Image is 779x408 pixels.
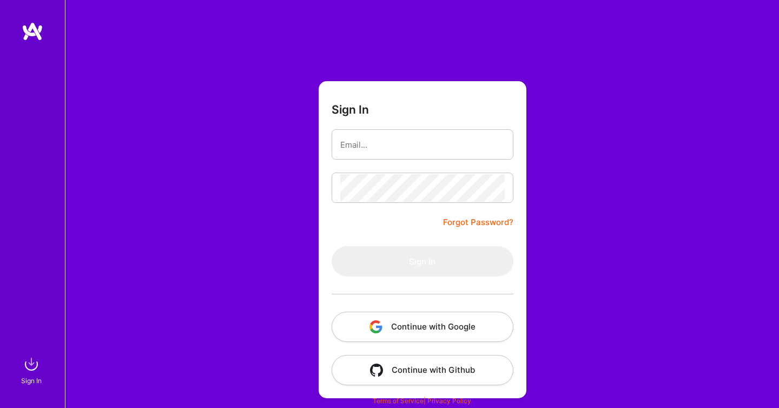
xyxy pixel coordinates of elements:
div: © 2025 ATeams Inc., All rights reserved. [65,376,779,403]
div: Sign In [21,375,42,386]
a: Privacy Policy [427,397,471,405]
img: logo [22,22,43,41]
h3: Sign In [332,103,369,116]
img: icon [370,364,383,377]
img: icon [369,320,382,333]
button: Sign In [332,246,513,277]
a: Terms of Service [373,397,424,405]
button: Continue with Google [332,312,513,342]
a: sign inSign In [23,353,42,386]
button: Continue with Github [332,355,513,385]
a: Forgot Password? [443,216,513,229]
input: Email... [340,131,505,159]
img: sign in [21,353,42,375]
span: | [373,397,471,405]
